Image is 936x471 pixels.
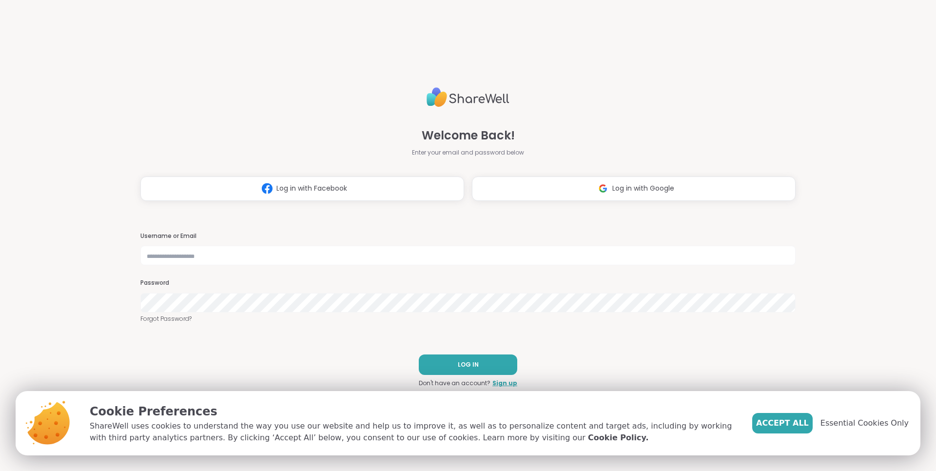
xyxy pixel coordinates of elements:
[820,417,909,429] span: Essential Cookies Only
[588,432,648,444] a: Cookie Policy.
[276,183,347,194] span: Log in with Facebook
[427,83,509,111] img: ShareWell Logo
[90,420,737,444] p: ShareWell uses cookies to understand the way you use our website and help us to improve it, as we...
[422,127,515,144] span: Welcome Back!
[419,354,517,375] button: LOG IN
[472,177,796,201] button: Log in with Google
[140,279,796,287] h3: Password
[752,413,813,433] button: Accept All
[412,148,524,157] span: Enter your email and password below
[612,183,674,194] span: Log in with Google
[492,379,517,388] a: Sign up
[419,379,490,388] span: Don't have an account?
[140,177,464,201] button: Log in with Facebook
[756,417,809,429] span: Accept All
[458,360,479,369] span: LOG IN
[594,179,612,197] img: ShareWell Logomark
[258,179,276,197] img: ShareWell Logomark
[140,232,796,240] h3: Username or Email
[90,403,737,420] p: Cookie Preferences
[140,314,796,323] a: Forgot Password?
